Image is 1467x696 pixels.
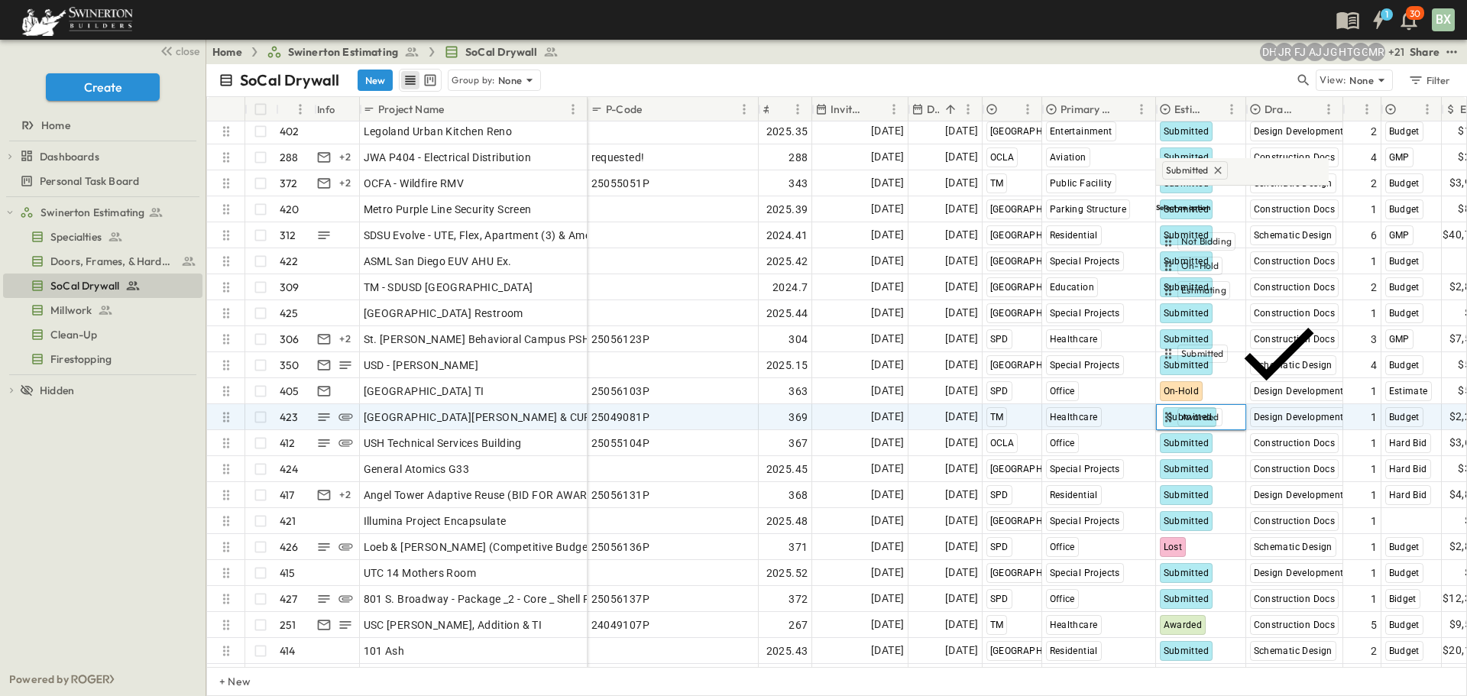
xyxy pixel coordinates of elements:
[1159,306,1326,402] div: Submitted
[280,384,300,399] p: 405
[1050,282,1095,293] span: Education
[420,71,439,89] button: kanban view
[1164,438,1210,448] span: Submitted
[498,73,523,88] p: None
[1306,43,1324,61] div: Anthony Jimenez (anthony.jimenez@swinerton.com)
[1050,386,1075,397] span: Office
[990,490,1009,500] span: SPD
[401,71,419,89] button: row view
[3,348,199,370] a: Firestopping
[1336,43,1355,61] div: Haaris Tahmas (haaris.tahmas@swinerton.com)
[280,332,300,347] p: 306
[1159,281,1326,299] div: Estimating
[789,435,808,451] span: 367
[364,358,479,373] span: USD - [PERSON_NAME]
[990,568,1083,578] span: [GEOGRAPHIC_DATA]
[240,70,339,91] p: SoCal Drywall
[1181,235,1232,248] span: Not Bidding
[871,174,904,192] span: [DATE]
[364,280,533,295] span: TM - SDUSD [GEOGRAPHIC_DATA]
[1159,408,1326,426] div: Awarded
[1132,100,1151,118] button: Menu
[1349,73,1374,88] p: None
[945,538,978,555] span: [DATE]
[1164,152,1210,163] span: Submitted
[1389,126,1420,137] span: Budget
[1254,542,1333,552] span: Schematic Design
[1002,101,1018,118] button: Sort
[990,386,1009,397] span: SPD
[789,150,808,165] span: 288
[1181,348,1224,360] span: Submitted
[40,149,99,164] span: Dashboards
[364,565,477,581] span: UTC 14 Mothers Room
[1254,490,1344,500] span: Design Development
[212,44,242,60] a: Home
[564,100,582,118] button: Menu
[50,229,102,244] span: Specialties
[766,228,808,243] span: 2024.41
[50,351,112,367] span: Firestopping
[1371,228,1377,243] span: 6
[1371,461,1377,477] span: 1
[267,44,419,60] a: Swinerton Estimating
[871,278,904,296] span: [DATE]
[1371,124,1377,139] span: 2
[40,383,74,398] span: Hidden
[1050,308,1120,319] span: Special Projects
[282,101,299,118] button: Sort
[871,148,904,166] span: [DATE]
[336,174,355,193] div: + 2
[1050,568,1120,578] span: Special Projects
[591,487,650,503] span: 25056131P
[871,434,904,452] span: [DATE]
[3,347,202,371] div: Firestoppingtest
[3,251,199,272] a: Doors, Frames, & Hardware
[945,200,978,218] span: [DATE]
[280,306,299,321] p: 425
[990,282,1083,293] span: [GEOGRAPHIC_DATA]
[1389,490,1427,500] span: Hard Bid
[1371,254,1377,269] span: 1
[990,542,1009,552] span: SPD
[1050,256,1120,267] span: Special Projects
[1363,6,1394,34] button: 1
[1389,386,1428,397] span: Estimate
[1358,100,1376,118] button: Menu
[1156,202,1329,212] h6: Select an option
[1371,565,1377,581] span: 1
[280,539,299,555] p: 426
[50,278,119,293] span: SoCal Drywall
[591,539,650,555] span: 25056136P
[591,384,650,399] span: 25056103P
[1389,438,1427,448] span: Hard Bid
[364,202,532,217] span: Metro Purple Line Security Screen
[1371,513,1377,529] span: 1
[1050,490,1098,500] span: Residential
[871,538,904,555] span: [DATE]
[871,226,904,244] span: [DATE]
[1320,72,1346,89] p: View:
[280,410,299,425] p: 423
[1389,542,1420,552] span: Budget
[314,97,360,121] div: Info
[591,332,650,347] span: 25056123P
[280,461,299,477] p: 424
[1410,44,1439,60] div: Share
[1389,152,1410,163] span: GMP
[1159,257,1326,275] div: On-Hold
[789,539,808,555] span: 371
[50,327,97,342] span: Clean-Up
[18,4,136,36] img: 6c363589ada0b36f064d841b69d3a419a338230e66bb0a533688fa5cc3e9e735.png
[1371,384,1377,399] span: 1
[1159,232,1326,251] div: Not Bidding
[885,100,903,118] button: Menu
[1050,360,1120,371] span: Special Projects
[50,254,175,269] span: Doors, Frames, & Hardware
[990,126,1083,137] span: [GEOGRAPHIC_DATA]
[990,516,1083,526] span: [GEOGRAPHIC_DATA]
[990,152,1015,163] span: OCLA
[1321,43,1339,61] div: Jorge Garcia (jorgarcia@swinerton.com)
[3,299,199,321] a: Millwork
[1050,438,1075,448] span: Office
